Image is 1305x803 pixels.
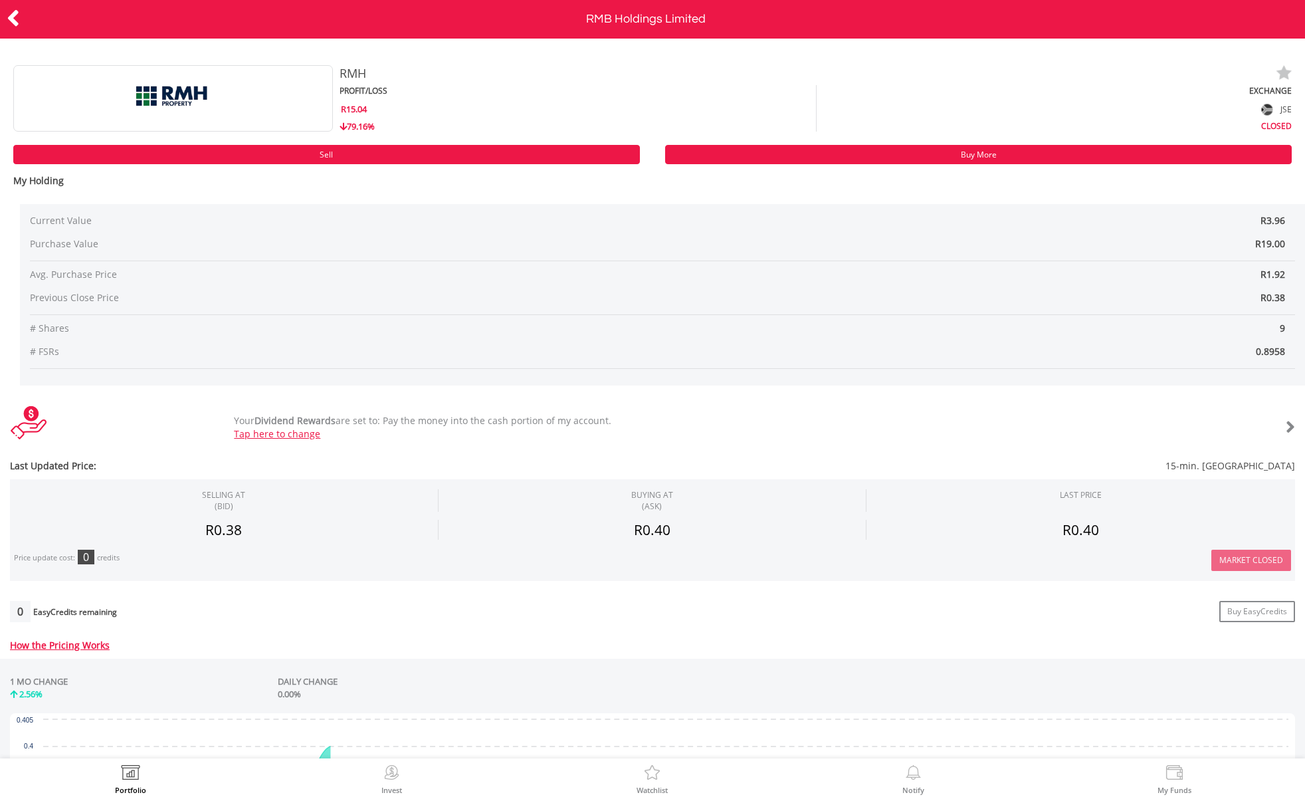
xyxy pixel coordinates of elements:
[381,765,402,784] img: Invest Now
[10,675,68,688] div: 1 MO CHANGE
[381,786,402,794] label: Invest
[30,291,662,304] span: Previous Close Price
[1157,765,1191,794] a: My Funds
[10,601,31,622] div: 0
[340,65,1054,82] div: RMH
[1262,104,1273,115] img: flag
[19,688,43,700] span: 2.56%
[1219,601,1295,622] a: Buy EasyCredits
[30,237,557,251] span: Purchase Value
[30,214,557,227] span: Current Value
[78,550,94,564] div: 0
[202,501,245,512] span: (BID)
[234,427,320,440] a: Tap here to change
[1157,786,1191,794] label: My Funds
[1280,104,1292,115] span: JSE
[13,145,640,164] a: Sell
[17,717,33,724] text: 0.405
[10,639,110,651] a: How the Pricing Works
[1260,268,1285,281] span: R1.92
[205,520,242,539] span: R0.38
[224,414,1188,441] div: Your are set to: Pay the money into the cash portion of my account.
[546,459,1295,473] span: 15-min. [GEOGRAPHIC_DATA]
[97,553,120,563] div: credits
[30,322,662,335] span: # Shares
[14,553,75,563] div: Price update cost:
[817,85,1292,96] div: EXCHANGE
[1211,550,1291,571] button: Market Closed
[10,459,546,473] span: Last Updated Price:
[278,675,599,688] div: DAILY CHANGE
[631,501,673,512] span: (ASK)
[662,322,1295,335] span: 9
[33,608,117,619] div: EasyCredits remaining
[278,688,301,700] span: 0.00%
[631,489,673,512] span: BUYING AT
[902,786,924,794] label: Notify
[1276,65,1292,81] img: watchlist
[642,765,662,784] img: Watchlist
[1060,489,1102,501] div: LAST PRICE
[1164,765,1185,784] img: View Funds
[1260,291,1285,304] span: R0.38
[254,414,336,427] b: Dividend Rewards
[634,520,670,539] span: R0.40
[902,765,924,794] a: Notify
[30,345,662,358] span: # FSRs
[662,345,1295,358] span: 0.8958
[115,786,146,794] label: Portfolio
[637,786,668,794] label: Watchlist
[1062,520,1099,539] span: R0.40
[30,268,662,281] span: Avg. Purchase Price
[341,103,367,115] span: R15.04
[665,145,1292,164] a: Buy More
[340,85,816,96] div: PROFIT/LOSS
[120,765,141,784] img: View Portfolio
[202,489,245,512] div: SELLING AT
[817,118,1292,132] div: CLOSED
[903,765,924,784] img: View Notifications
[124,65,223,132] img: EQU.ZA.RMH.png
[115,765,146,794] a: Portfolio
[637,765,668,794] a: Watchlist
[1260,214,1285,227] span: R3.96
[381,765,402,794] a: Invest
[1255,237,1285,250] span: R19.00
[24,743,33,750] text: 0.4
[340,120,816,133] div: 79.16%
